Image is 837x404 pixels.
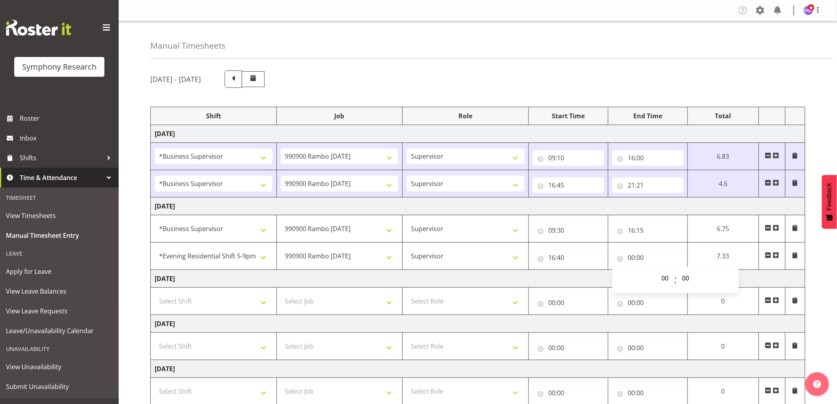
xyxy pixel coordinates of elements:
[2,377,117,396] a: Submit Unavailability
[2,301,117,321] a: View Leave Requests
[612,250,684,266] input: Click to select...
[533,111,604,121] div: Start Time
[2,341,117,357] div: Unavailability
[2,190,117,206] div: Timesheet
[687,215,759,243] td: 6.75
[6,20,71,36] img: Rosterit website logo
[687,288,759,315] td: 0
[6,230,113,241] span: Manual Timesheet Entry
[826,183,833,211] span: Feedback
[155,111,273,121] div: Shift
[20,112,115,124] span: Roster
[151,197,805,215] td: [DATE]
[281,111,399,121] div: Job
[6,381,113,393] span: Submit Unavailability
[2,281,117,301] a: View Leave Balances
[533,340,604,356] input: Click to select...
[533,250,604,266] input: Click to select...
[692,111,755,121] div: Total
[533,295,604,311] input: Click to select...
[2,357,117,377] a: View Unavailability
[6,266,113,277] span: Apply for Leave
[612,222,684,238] input: Click to select...
[6,305,113,317] span: View Leave Requests
[804,6,813,15] img: hitesh-makan1261.jpg
[533,177,604,193] input: Click to select...
[6,325,113,337] span: Leave/Unavailability Calendar
[407,111,525,121] div: Role
[612,177,684,193] input: Click to select...
[687,170,759,197] td: 4.6
[687,143,759,170] td: 6.83
[150,41,225,50] h4: Manual Timesheets
[20,152,103,164] span: Shifts
[150,75,201,83] h5: [DATE] - [DATE]
[687,243,759,270] td: 7.33
[6,285,113,297] span: View Leave Balances
[612,385,684,401] input: Click to select...
[2,262,117,281] a: Apply for Leave
[533,222,604,238] input: Click to select...
[6,210,113,222] span: View Timesheets
[2,226,117,245] a: Manual Timesheet Entry
[151,270,805,288] td: [DATE]
[822,175,837,229] button: Feedback - Show survey
[20,172,103,184] span: Time & Attendance
[2,206,117,226] a: View Timesheets
[612,150,684,166] input: Click to select...
[151,360,805,378] td: [DATE]
[533,385,604,401] input: Click to select...
[687,333,759,360] td: 0
[20,132,115,144] span: Inbox
[151,125,805,143] td: [DATE]
[22,61,97,73] div: Symphony Research
[612,340,684,356] input: Click to select...
[2,245,117,262] div: Leave
[2,321,117,341] a: Leave/Unavailability Calendar
[533,150,604,166] input: Click to select...
[151,315,805,333] td: [DATE]
[6,361,113,373] span: View Unavailability
[813,380,821,388] img: help-xxl-2.png
[612,111,684,121] div: End Time
[674,270,677,290] span: :
[612,295,684,311] input: Click to select...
